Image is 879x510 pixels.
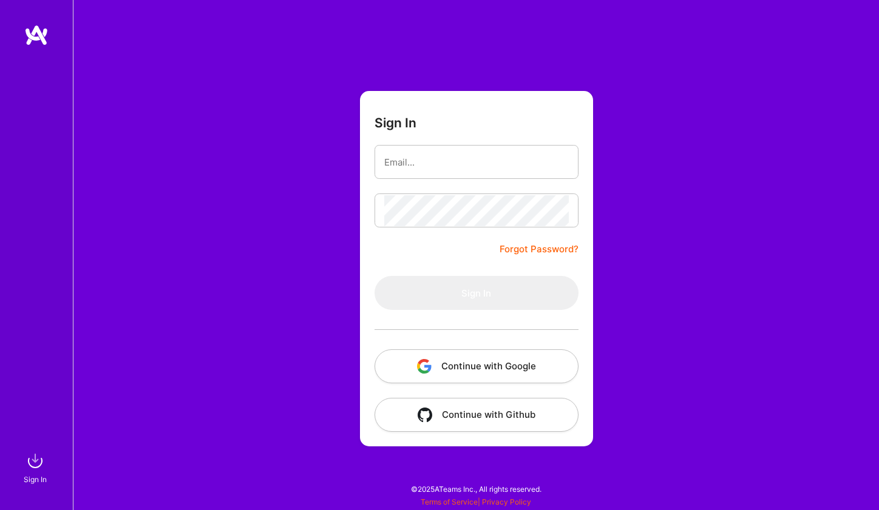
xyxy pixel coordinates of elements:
[384,147,569,178] input: Email...
[24,473,47,486] div: Sign In
[375,276,579,310] button: Sign In
[421,497,531,506] span: |
[500,242,579,257] a: Forgot Password?
[421,497,478,506] a: Terms of Service
[418,408,432,422] img: icon
[375,398,579,432] button: Continue with Github
[375,349,579,383] button: Continue with Google
[482,497,531,506] a: Privacy Policy
[417,359,432,374] img: icon
[25,449,47,486] a: sign inSign In
[23,449,47,473] img: sign in
[375,115,416,130] h3: Sign In
[24,24,49,46] img: logo
[73,474,879,504] div: © 2025 ATeams Inc., All rights reserved.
